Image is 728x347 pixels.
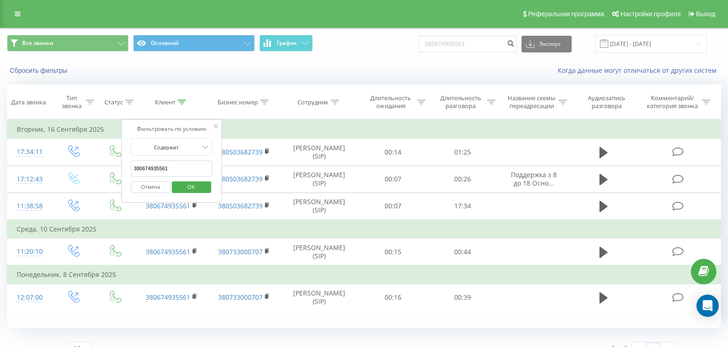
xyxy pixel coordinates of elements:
td: 00:15 [358,238,428,266]
div: Фильтровать по условию [131,124,213,134]
div: 12:07:00 [17,289,43,307]
td: Понедельник, 8 Сентября 2025 [7,265,721,284]
button: Экспорт [522,36,572,52]
a: 380674935561 [146,293,190,302]
div: Тип звонка [60,94,83,110]
td: [PERSON_NAME] (SIP) [280,193,358,220]
span: Выход [696,10,715,18]
td: Вторник, 16 Сентября 2025 [7,120,721,139]
button: Отмена [131,181,170,193]
td: 00:44 [428,238,497,266]
div: 11:38:58 [17,197,43,215]
button: Основной [133,35,255,51]
div: Open Intercom Messenger [696,295,719,317]
div: Название схемы переадресации [507,94,556,110]
div: Статус [104,98,123,106]
a: 380733000707 [218,293,263,302]
a: 380503682739 [218,201,263,210]
div: Длительность ожидания [367,94,415,110]
td: [PERSON_NAME] (SIP) [280,284,358,311]
div: Дата звонка [11,98,46,106]
td: 00:07 [358,166,428,193]
span: OK [178,180,204,194]
div: Длительность разговора [436,94,484,110]
td: 17:34 [428,193,497,220]
input: Введите значение [131,161,213,177]
a: 380674935561 [146,201,190,210]
button: Сбросить фильтры [7,66,72,75]
td: 00:39 [428,284,497,311]
div: 17:34:11 [17,143,43,161]
span: Реферальная программа [528,10,604,18]
a: 380674935561 [146,247,190,256]
td: 00:14 [358,139,428,166]
a: 380503682739 [218,174,263,183]
div: Аудиозапись разговора [579,94,635,110]
button: Все звонки [7,35,129,51]
div: Клиент [155,98,175,106]
td: [PERSON_NAME] (SIP) [280,139,358,166]
span: Настройки профиля [620,10,681,18]
td: Среда, 10 Сентября 2025 [7,220,721,238]
button: OK [172,181,211,193]
td: [PERSON_NAME] (SIP) [280,166,358,193]
span: Поддержка з 8 до 18 Осно... [511,170,557,187]
span: График [277,40,297,46]
a: 380503682739 [218,148,263,156]
button: График [259,35,313,51]
a: Когда данные могут отличаться от других систем [558,66,721,75]
a: 380733000707 [218,247,263,256]
div: 17:12:43 [17,170,43,188]
span: Все звонки [22,39,53,47]
td: 01:25 [428,139,497,166]
td: 00:26 [428,166,497,193]
div: 11:20:10 [17,243,43,261]
td: [PERSON_NAME] (SIP) [280,238,358,266]
input: Поиск по номеру [419,36,517,52]
td: 00:16 [358,284,428,311]
div: Сотрудник [297,98,329,106]
div: Бизнес номер [218,98,258,106]
td: 00:07 [358,193,428,220]
div: Комментарий/категория звонка [645,94,700,110]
